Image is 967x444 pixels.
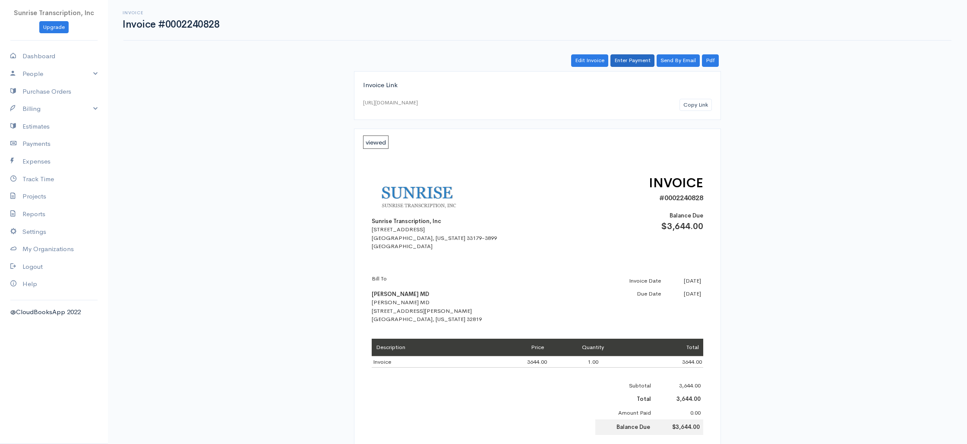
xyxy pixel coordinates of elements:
td: [DATE] [663,287,703,300]
p: Bill To [372,274,523,283]
td: 1.00 [548,356,638,368]
td: Due Date [595,287,663,300]
div: [PERSON_NAME] MD [STREET_ADDRESS][PERSON_NAME] [GEOGRAPHIC_DATA], [US_STATE] 32819 [372,274,523,324]
h6: Invoice [123,10,219,15]
td: Invoice Date [595,274,663,287]
button: Copy Link [679,99,712,111]
td: Subtotal [595,379,654,393]
a: Enter Payment [610,54,654,67]
span: INVOICE [649,175,703,191]
a: Send By Email [657,54,700,67]
td: 0.00 [654,406,703,420]
td: Description [372,339,483,356]
img: logo-41.gif [372,173,480,217]
h1: Invoice #0002240828 [123,19,219,30]
td: [DATE] [663,274,703,287]
b: [PERSON_NAME] MD [372,290,429,298]
td: Invoice [372,356,483,368]
b: Total [637,395,651,403]
div: Invoice Link [363,80,712,90]
b: Sunrise Transcription, Inc [372,217,441,225]
span: Balance Due [670,212,703,219]
td: Total [638,339,703,356]
td: 3644.00 [483,356,548,368]
td: 3644.00 [638,356,703,368]
div: @CloudBooksApp 2022 [10,307,98,317]
td: Balance Due [595,419,654,435]
div: [URL][DOMAIN_NAME] [363,99,418,107]
td: Quantity [548,339,638,356]
a: Upgrade [39,21,69,34]
td: $3,644.00 [654,419,703,435]
td: Price [483,339,548,356]
div: [STREET_ADDRESS] [GEOGRAPHIC_DATA], [US_STATE] 33179-3899 [GEOGRAPHIC_DATA] [372,225,523,251]
td: Amount Paid [595,406,654,420]
span: #0002240828 [659,193,703,202]
span: $3,644.00 [661,221,703,232]
td: 3,644.00 [654,379,703,393]
a: Pdf [702,54,719,67]
b: 3,644.00 [676,395,701,403]
span: Sunrise Transcription, Inc [14,9,94,17]
a: Edit Invoice [571,54,608,67]
span: viewed [363,135,389,149]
